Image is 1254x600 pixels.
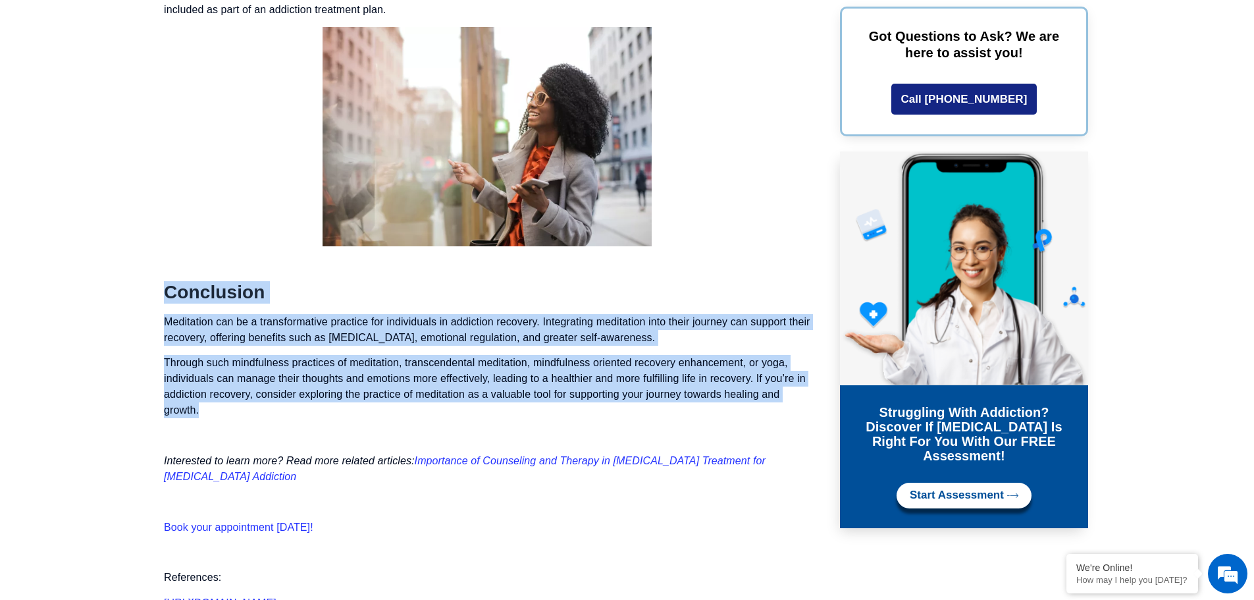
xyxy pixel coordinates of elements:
[164,281,810,304] h2: Conclusion
[164,522,313,533] a: Book your appointment [DATE]!
[1076,562,1188,573] div: We're Online!
[7,360,251,406] textarea: Type your message and hit 'Enter'
[164,314,810,346] p: Meditation can be a transformative practice for individuals in addiction recovery. Integrating me...
[891,84,1037,115] a: Call [PHONE_NUMBER]
[164,455,766,482] a: Importance of Counseling and Therapy in [MEDICAL_DATA] Treatment for [MEDICAL_DATA] Addiction
[323,27,652,246] img: Happy woman looking through a window
[88,69,241,86] div: Chat with us now
[164,355,810,418] p: Through such mindfulness practices of meditation, transcendental meditation, mindfulness oriented...
[14,68,34,88] div: Navigation go back
[850,405,1078,463] h3: Struggling with addiction? Discover if [MEDICAL_DATA] is right for you with our FREE Assessment!
[897,483,1032,508] a: Start Assessment
[76,166,182,299] span: We're online!
[164,455,415,466] i: Interested to learn more? Read more related articles:
[901,94,1028,105] span: Call [PHONE_NUMBER]
[216,7,248,38] div: Minimize live chat window
[910,489,1004,502] span: Start Assessment
[840,151,1088,385] img: Online Suboxone Treatment - Opioid Addiction Treatment using phone
[862,28,1066,61] p: Got Questions to Ask? We are here to assist you!
[1076,575,1188,585] p: How may I help you today?
[164,570,810,586] p: References:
